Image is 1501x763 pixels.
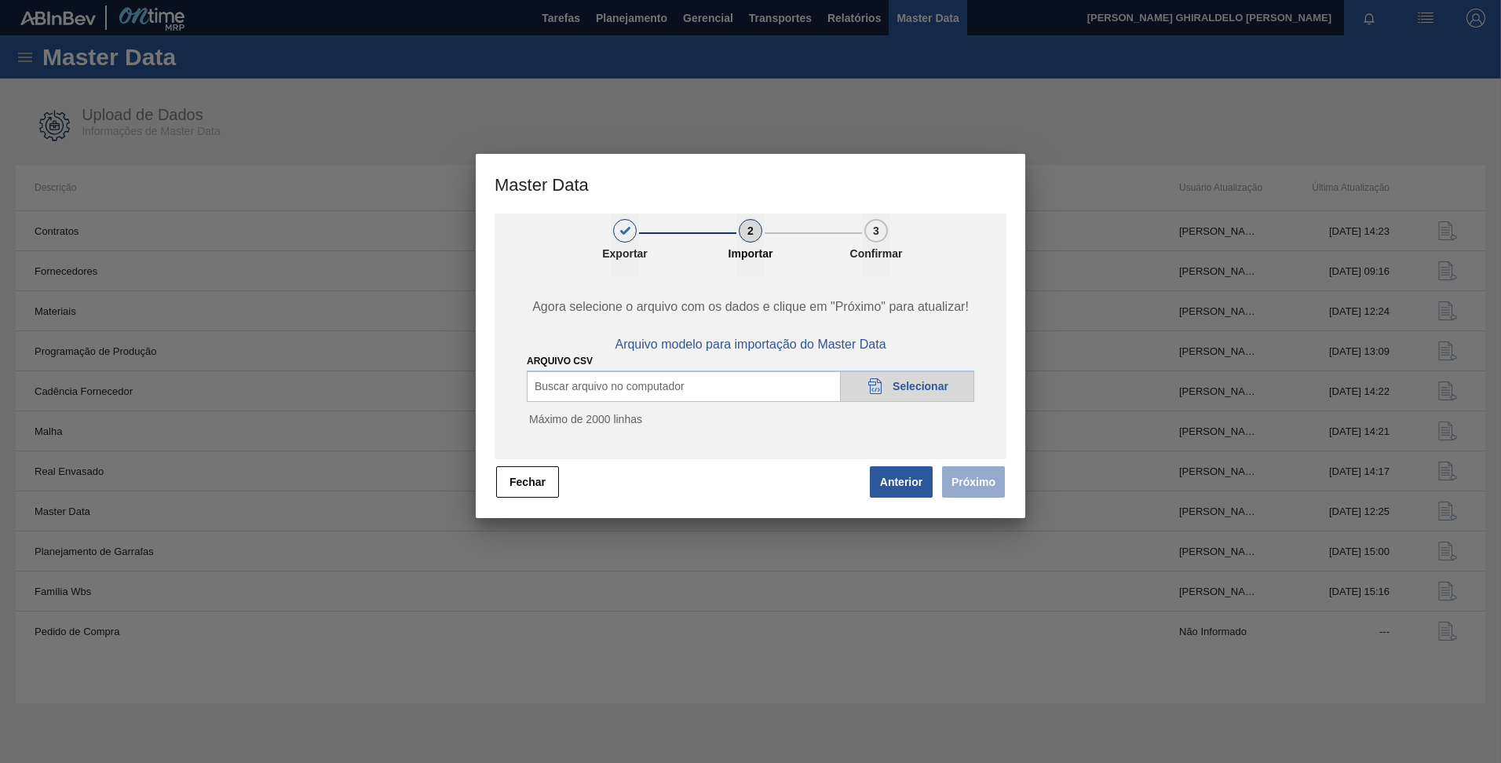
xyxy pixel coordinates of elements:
[586,247,664,260] p: Exportar
[613,219,637,243] div: 1
[615,338,886,352] span: Arquivo modelo para importação do Master Data
[870,466,933,498] button: Anterior
[739,219,762,243] div: 2
[893,380,948,392] span: Selecionar
[496,466,559,498] button: Fechar
[736,214,765,276] button: 2Importar
[862,214,890,276] button: 3Confirmar
[476,154,1025,214] h3: Master Data
[837,247,915,260] p: Confirmar
[527,356,593,367] label: ARQUIVO CSV
[611,214,639,276] button: 1Exportar
[527,413,974,425] p: Máximo de 2000 linhas
[864,219,888,243] div: 3
[513,300,988,314] span: Agora selecione o arquivo com os dados e clique em "Próximo" para atualizar!
[711,247,790,260] p: Importar
[535,380,685,392] span: Buscar arquivo no computador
